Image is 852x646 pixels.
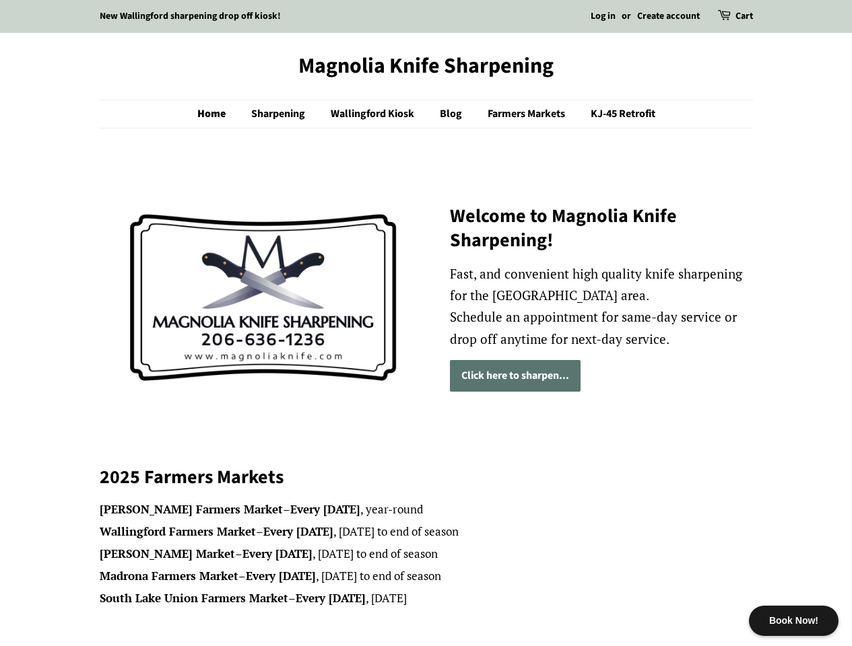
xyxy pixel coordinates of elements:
[622,9,631,25] li: or
[246,568,316,583] strong: Every [DATE]
[321,100,428,128] a: Wallingford Kiosk
[100,524,256,539] strong: Wallingford Farmers Market
[241,100,319,128] a: Sharpening
[290,501,360,517] strong: Every [DATE]
[450,204,753,253] h2: Welcome to Magnolia Knife Sharpening!
[450,263,753,350] p: Fast, and convenient high quality knife sharpening for the [GEOGRAPHIC_DATA] area. Schedule an ap...
[100,500,753,519] li: – , year-round
[263,524,333,539] strong: Every [DATE]
[749,606,839,636] div: Book Now!
[100,567,753,586] li: – , [DATE] to end of season
[581,100,655,128] a: KJ-45 Retrofit
[100,568,238,583] strong: Madrona Farmers Market
[197,100,239,128] a: Home
[100,9,281,23] a: New Wallingford sharpening drop off kiosk!
[450,360,581,392] a: Click here to sharpen...
[100,590,288,606] strong: South Lake Union Farmers Market
[735,9,753,25] a: Cart
[296,590,366,606] strong: Every [DATE]
[100,522,753,542] li: – , [DATE] to end of season
[637,9,700,23] a: Create account
[478,100,579,128] a: Farmers Markets
[242,546,313,561] strong: Every [DATE]
[100,589,753,608] li: – , [DATE]
[100,544,753,564] li: – , [DATE] to end of season
[100,501,283,517] strong: [PERSON_NAME] Farmers Market
[100,546,235,561] strong: [PERSON_NAME] Market
[100,465,753,489] h2: 2025 Farmers Markets
[591,9,616,23] a: Log in
[430,100,476,128] a: Blog
[100,53,753,79] a: Magnolia Knife Sharpening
